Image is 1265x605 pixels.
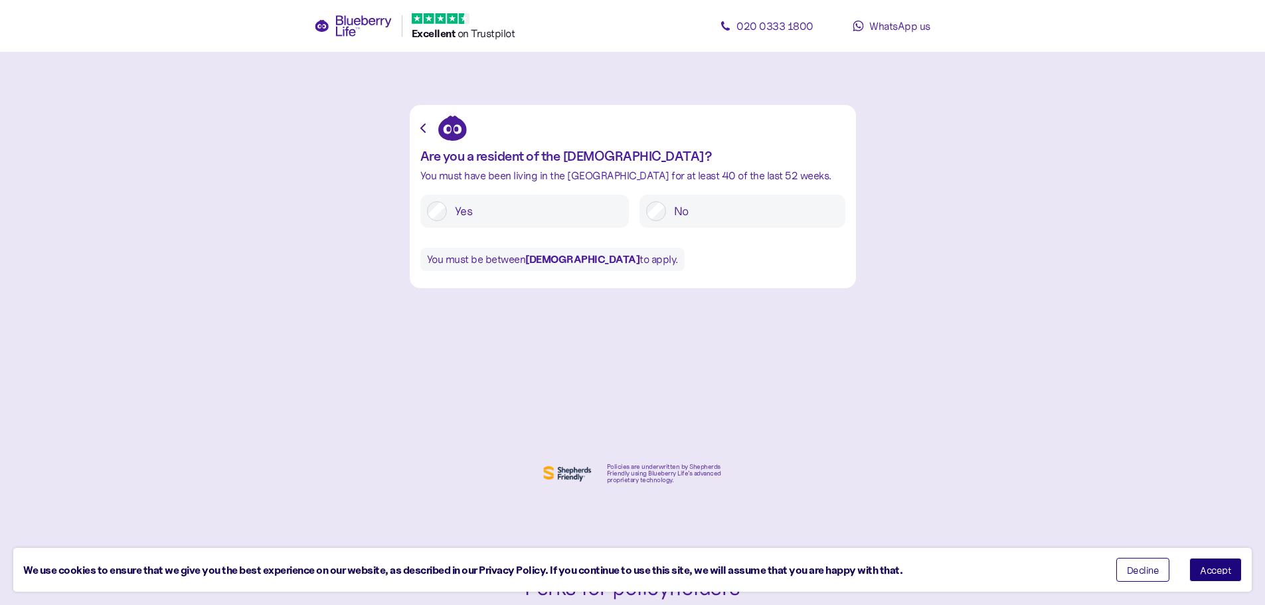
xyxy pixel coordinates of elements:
[832,13,952,39] a: WhatsApp us
[420,248,685,271] div: You must be between to apply.
[412,27,458,40] span: Excellent ️
[707,13,827,39] a: 020 0333 1800
[420,149,845,163] div: Are you a resident of the [DEMOGRAPHIC_DATA]?
[541,463,594,484] img: Shephers Friendly
[1127,565,1159,574] span: Decline
[666,201,839,221] label: No
[736,19,813,33] span: 020 0333 1800
[23,562,1096,578] div: We use cookies to ensure that we give you the best experience on our website, as described in our...
[1116,558,1170,582] button: Decline cookies
[607,464,725,483] div: Policies are underwritten by Shepherds Friendly using Blueberry Life’s advanced proprietary techn...
[447,201,622,221] label: Yes
[1189,558,1242,582] button: Accept cookies
[525,252,639,266] b: [DEMOGRAPHIC_DATA]
[458,27,515,40] span: on Trustpilot
[420,170,845,181] div: You must have been living in the [GEOGRAPHIC_DATA] for at least 40 of the last 52 weeks.
[1200,565,1231,574] span: Accept
[869,19,930,33] span: WhatsApp us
